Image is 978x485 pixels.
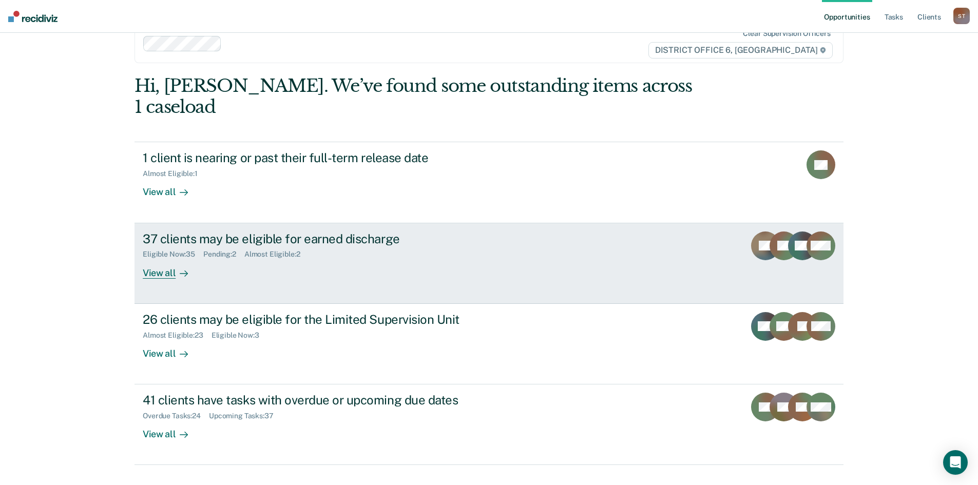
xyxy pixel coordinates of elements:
button: ST [953,8,970,24]
div: Pending : 2 [203,250,244,259]
span: DISTRICT OFFICE 6, [GEOGRAPHIC_DATA] [648,42,833,59]
div: Eligible Now : 35 [143,250,203,259]
div: Open Intercom Messenger [943,450,968,475]
a: 1 client is nearing or past their full-term release dateAlmost Eligible:1View all [135,142,843,223]
div: Almost Eligible : 23 [143,331,212,340]
div: 41 clients have tasks with overdue or upcoming due dates [143,393,503,408]
div: Upcoming Tasks : 37 [209,412,282,420]
div: View all [143,259,200,279]
div: Overdue Tasks : 24 [143,412,209,420]
div: Almost Eligible : 1 [143,169,206,178]
div: View all [143,339,200,359]
div: View all [143,178,200,198]
div: S T [953,8,970,24]
div: Eligible Now : 3 [212,331,267,340]
div: View all [143,420,200,440]
img: Recidiviz [8,11,57,22]
a: 26 clients may be eligible for the Limited Supervision UnitAlmost Eligible:23Eligible Now:3View all [135,304,843,384]
div: Almost Eligible : 2 [244,250,309,259]
div: 26 clients may be eligible for the Limited Supervision Unit [143,312,503,327]
div: Hi, [PERSON_NAME]. We’ve found some outstanding items across 1 caseload [135,75,702,118]
a: 37 clients may be eligible for earned dischargeEligible Now:35Pending:2Almost Eligible:2View all [135,223,843,304]
div: 1 client is nearing or past their full-term release date [143,150,503,165]
div: 37 clients may be eligible for earned discharge [143,231,503,246]
div: Clear supervision officers [743,29,830,38]
a: 41 clients have tasks with overdue or upcoming due datesOverdue Tasks:24Upcoming Tasks:37View all [135,384,843,465]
